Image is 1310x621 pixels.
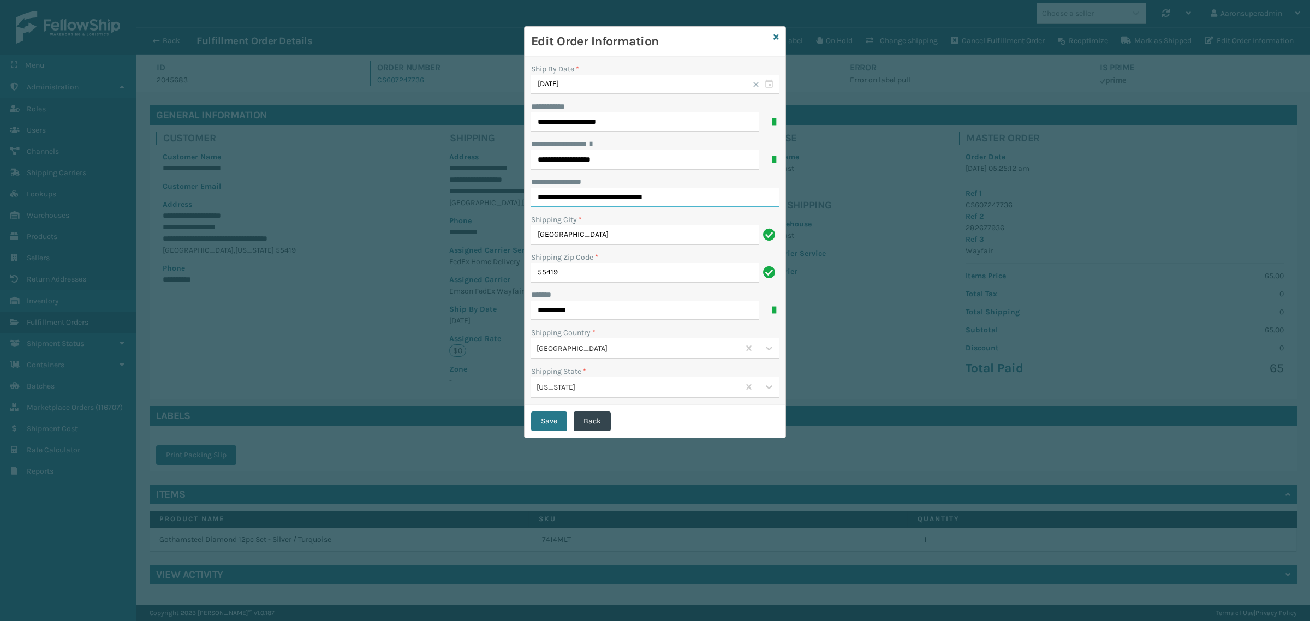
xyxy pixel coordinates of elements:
label: Shipping City [531,214,582,225]
input: MM/DD/YYYY [531,75,779,94]
label: Shipping Country [531,327,596,338]
label: Shipping State [531,366,586,377]
h3: Edit Order Information [531,33,769,50]
label: Shipping Zip Code [531,252,598,263]
label: Ship By Date [531,64,579,74]
button: Back [574,411,611,431]
button: Save [531,411,567,431]
div: [US_STATE] [537,381,740,392]
div: [GEOGRAPHIC_DATA] [537,342,740,354]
